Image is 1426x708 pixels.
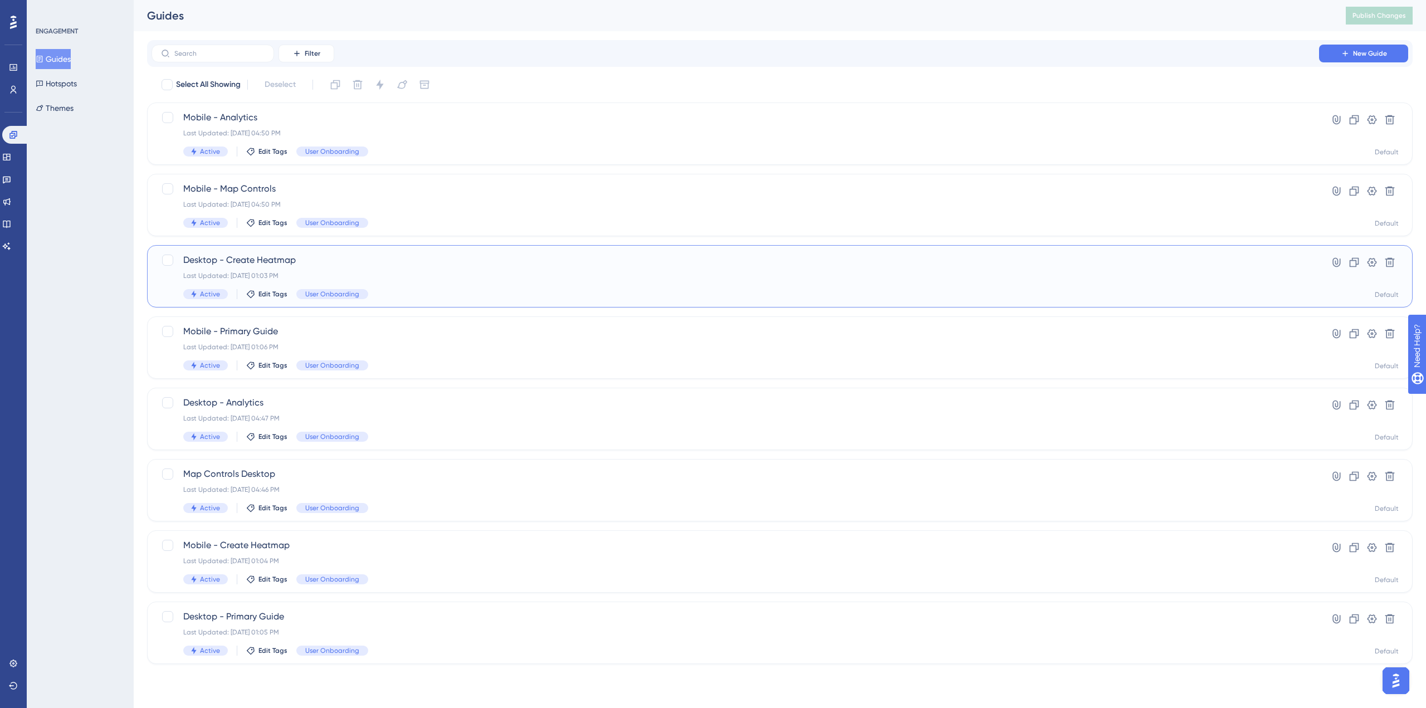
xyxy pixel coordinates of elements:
span: User Onboarding [305,504,359,512]
div: Default [1375,290,1399,299]
span: Mobile - Primary Guide [183,325,1287,338]
span: Map Controls Desktop [183,467,1287,481]
span: Mobile - Map Controls [183,182,1287,196]
span: Edit Tags [258,147,287,156]
div: Default [1375,647,1399,656]
button: Edit Tags [246,361,287,370]
div: Default [1375,575,1399,584]
span: Desktop - Analytics [183,396,1287,409]
span: Active [200,361,220,370]
button: New Guide [1319,45,1408,62]
span: Edit Tags [258,646,287,655]
div: Last Updated: [DATE] 01:05 PM [183,628,1287,637]
span: Desktop - Create Heatmap [183,253,1287,267]
span: User Onboarding [305,646,359,655]
span: Need Help? [26,3,70,16]
span: Mobile - Create Heatmap [183,539,1287,552]
button: Edit Tags [246,147,287,156]
span: User Onboarding [305,361,359,370]
span: Mobile - Analytics [183,111,1287,124]
span: Active [200,646,220,655]
span: New Guide [1353,49,1387,58]
button: Edit Tags [246,646,287,655]
span: Active [200,290,220,299]
div: Last Updated: [DATE] 01:03 PM [183,271,1287,280]
button: Edit Tags [246,218,287,227]
span: Active [200,147,220,156]
span: User Onboarding [305,147,359,156]
button: Edit Tags [246,432,287,441]
iframe: UserGuiding AI Assistant Launcher [1379,664,1413,697]
button: Filter [279,45,334,62]
span: User Onboarding [305,432,359,441]
div: Last Updated: [DATE] 01:06 PM [183,343,1287,351]
span: Edit Tags [258,218,287,227]
span: Edit Tags [258,575,287,584]
span: Active [200,575,220,584]
div: Default [1375,433,1399,442]
span: Edit Tags [258,361,287,370]
span: User Onboarding [305,218,359,227]
span: Active [200,218,220,227]
span: User Onboarding [305,575,359,584]
span: User Onboarding [305,290,359,299]
div: Guides [147,8,1318,23]
button: Edit Tags [246,290,287,299]
span: Publish Changes [1352,11,1406,20]
div: Default [1375,148,1399,157]
span: Edit Tags [258,504,287,512]
button: Publish Changes [1346,7,1413,25]
button: Guides [36,49,71,69]
button: Edit Tags [246,504,287,512]
div: Last Updated: [DATE] 04:50 PM [183,129,1287,138]
span: Select All Showing [176,78,241,91]
span: Deselect [265,78,296,91]
span: Desktop - Primary Guide [183,610,1287,623]
span: Active [200,504,220,512]
button: Deselect [255,75,306,95]
input: Search [174,50,265,57]
button: Hotspots [36,74,77,94]
div: Last Updated: [DATE] 04:50 PM [183,200,1287,209]
button: Edit Tags [246,575,287,584]
span: Active [200,432,220,441]
div: ENGAGEMENT [36,27,78,36]
div: Default [1375,504,1399,513]
span: Edit Tags [258,432,287,441]
span: Filter [305,49,320,58]
div: Default [1375,362,1399,370]
button: Themes [36,98,74,118]
div: Last Updated: [DATE] 04:47 PM [183,414,1287,423]
div: Last Updated: [DATE] 01:04 PM [183,556,1287,565]
div: Default [1375,219,1399,228]
span: Edit Tags [258,290,287,299]
div: Last Updated: [DATE] 04:46 PM [183,485,1287,494]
